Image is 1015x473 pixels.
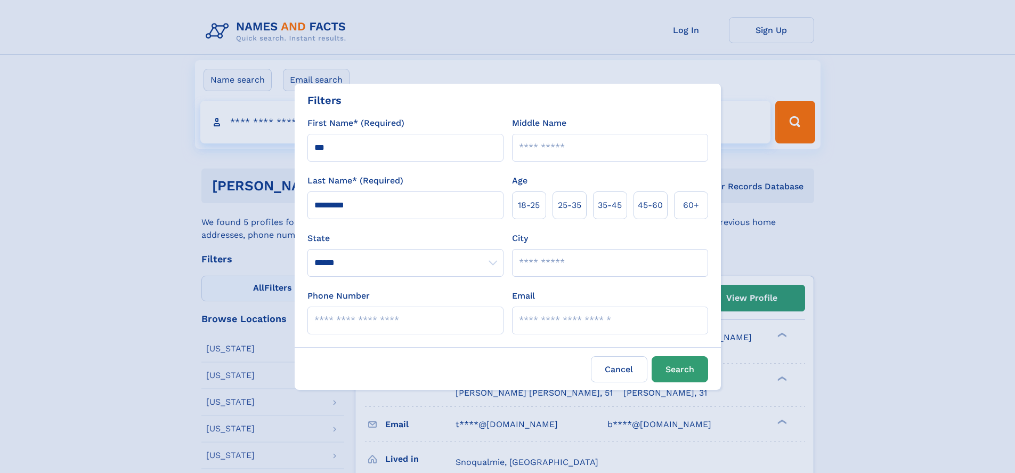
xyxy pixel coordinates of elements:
label: Phone Number [307,290,370,302]
button: Search [652,356,708,382]
label: First Name* (Required) [307,117,404,130]
span: 45‑60 [638,199,663,212]
span: 18‑25 [518,199,540,212]
label: Middle Name [512,117,566,130]
div: Filters [307,92,342,108]
label: Email [512,290,535,302]
label: State [307,232,504,245]
label: Age [512,174,527,187]
span: 60+ [683,199,699,212]
label: Last Name* (Required) [307,174,403,187]
span: 35‑45 [598,199,622,212]
span: 25‑35 [558,199,581,212]
label: Cancel [591,356,647,382]
label: City [512,232,528,245]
